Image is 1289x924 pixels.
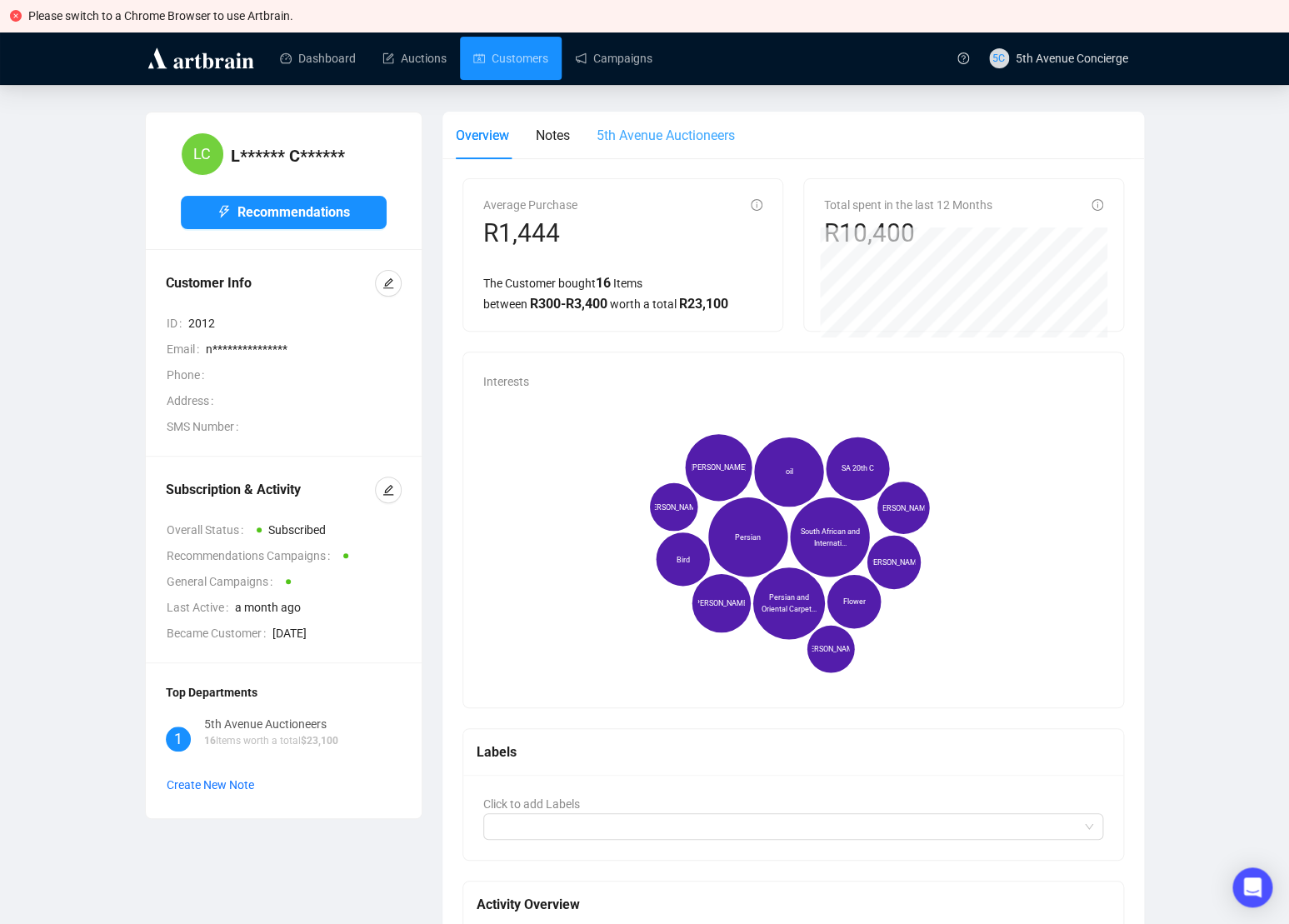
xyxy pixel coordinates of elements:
[167,340,206,358] span: Email
[947,32,979,84] a: question-circle
[824,217,992,249] div: R10,400
[167,417,245,436] span: SMS Number
[456,127,509,143] span: Overview
[797,525,861,548] span: South African and Internati...
[785,467,792,478] span: oil
[188,314,402,332] span: 2012
[1092,199,1103,211] span: info-circle
[751,199,762,211] span: info-circle
[575,37,652,80] a: Campaigns
[477,742,1111,762] div: Labels
[483,375,529,388] span: Interests
[992,50,1005,67] span: 5C
[536,127,570,143] span: Notes
[268,523,326,537] span: Subscribed
[679,296,728,312] span: R 23,100
[690,462,746,473] span: [PERSON_NAME]
[693,597,749,609] span: [PERSON_NAME]
[382,277,394,289] span: edit
[483,272,762,314] div: The Customer bought Items between worth a total
[280,37,356,80] a: Dashboard
[530,296,607,312] span: R 300 - R 3,400
[875,502,931,514] span: [PERSON_NAME]
[735,532,761,543] span: Persian
[174,727,182,751] span: 1
[477,894,1111,915] div: Activity Overview
[1016,52,1128,65] span: 5th Avenue Concierge
[235,598,402,617] span: a month ago
[802,643,858,655] span: [PERSON_NAME]
[167,392,220,410] span: Address
[166,772,255,798] button: Create New Note
[824,198,992,212] span: Total spent in the last 12 Months
[676,553,689,565] span: Bird
[301,735,338,747] span: $ 23,100
[596,275,611,291] span: 16
[28,7,1279,25] div: Please switch to a Chrome Browser to use Artbrain.
[841,463,873,475] span: SA 20th C
[842,596,865,607] span: Flower
[483,198,577,212] span: Average Purchase
[382,37,447,80] a: Auctions
[204,733,338,749] p: Items worth a total
[866,557,922,568] span: [PERSON_NAME]
[272,624,402,642] span: [DATE]
[382,484,394,496] span: edit
[145,45,257,72] img: logo
[166,273,375,293] div: Customer Info
[1232,867,1272,907] div: Open Intercom Messenger
[167,521,250,539] span: Overall Status
[217,205,231,218] span: thunderbolt
[166,683,402,702] div: Top Departments
[167,778,254,792] span: Create New Note
[193,142,211,166] span: LC
[167,572,279,591] span: General Campaigns
[167,366,211,384] span: Phone
[483,797,580,811] span: Click to add Labels
[957,52,969,64] span: question-circle
[237,202,350,222] span: Recommendations
[167,314,188,332] span: ID
[760,592,817,615] span: Persian and Oriental Carpet...
[167,624,272,642] span: Became Customer
[167,547,337,565] span: Recommendations Campaigns
[597,127,735,143] span: 5th Avenue Auctioneers
[167,598,235,617] span: Last Active
[646,501,702,512] span: [PERSON_NAME]
[166,480,375,500] div: Subscription & Activity
[181,196,387,229] button: Recommendations
[473,37,548,80] a: Customers
[204,715,338,733] div: 5th Avenue Auctioneers
[204,735,216,747] span: 16
[10,10,22,22] span: close-circle
[483,217,577,249] div: R1,444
